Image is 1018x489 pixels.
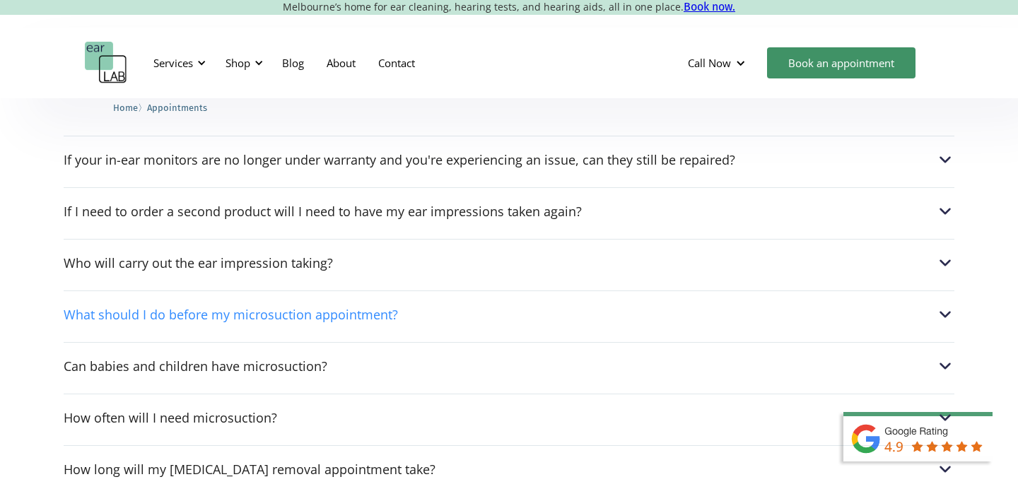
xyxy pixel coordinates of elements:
[64,151,954,169] div: If your in-ear monitors are no longer under warranty and you're experiencing an issue, can they s...
[113,102,138,113] span: Home
[217,42,267,84] div: Shop
[147,102,207,113] span: Appointments
[367,42,426,83] a: Contact
[271,42,315,83] a: Blog
[936,357,954,375] img: FAQ arrow
[936,460,954,478] img: FAQ arrow
[64,411,277,425] div: How often will I need microsuction?
[936,408,954,427] img: FAQ arrow
[64,460,954,478] div: How long will my [MEDICAL_DATA] removal appointment take?FAQ arrow
[936,151,954,169] img: FAQ arrow
[677,42,760,84] div: Call Now
[64,153,735,167] div: If your in-ear monitors are no longer under warranty and you're experiencing an issue, can they s...
[64,307,398,322] div: What should I do before my microsuction appointment?
[64,357,954,375] div: Can babies and children have microsuction?FAQ arrow
[153,56,193,70] div: Services
[113,100,147,115] li: 〉
[64,254,954,272] div: Who will carry out the ear impression taking?FAQ arrow
[64,408,954,427] div: How often will I need microsuction?FAQ arrow
[64,305,954,324] div: What should I do before my microsuction appointment?FAQ arrow
[64,202,954,220] div: If I need to order a second product will I need to have my ear impressions taken again?FAQ arrow
[767,47,915,78] a: Book an appointment
[936,202,954,220] img: FAQ arrow
[64,204,582,218] div: If I need to order a second product will I need to have my ear impressions taken again?
[113,100,138,114] a: Home
[64,256,333,270] div: Who will carry out the ear impression taking?
[145,42,210,84] div: Services
[936,254,954,272] img: FAQ arrow
[936,305,954,324] img: FAQ arrow
[226,56,250,70] div: Shop
[64,359,327,373] div: Can babies and children have microsuction?
[147,100,207,114] a: Appointments
[64,462,435,476] div: How long will my [MEDICAL_DATA] removal appointment take?
[688,56,731,70] div: Call Now
[315,42,367,83] a: About
[85,42,127,84] a: home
